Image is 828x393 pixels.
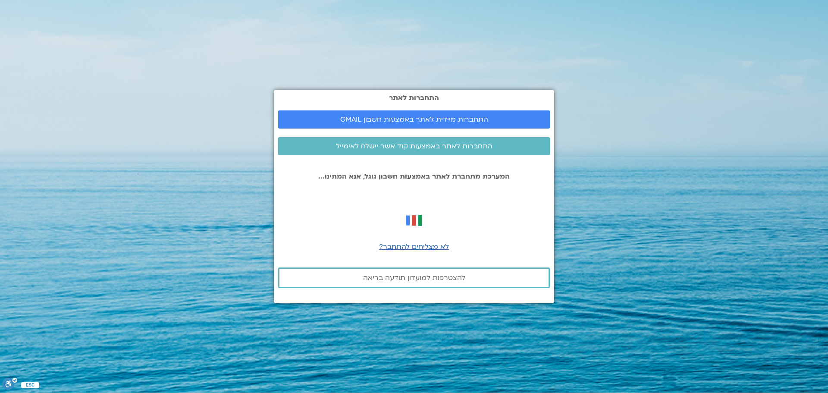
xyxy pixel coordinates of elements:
[278,173,550,180] p: המערכת מתחברת לאתר באמצעות חשבון גוגל, אנא המתינו...
[278,267,550,288] a: להצטרפות למועדון תודעה בריאה
[278,110,550,129] a: התחברות מיידית לאתר באמצעות חשבון GMAIL
[278,94,550,102] h2: התחברות לאתר
[278,137,550,155] a: התחברות לאתר באמצעות קוד אשר יישלח לאימייל
[340,116,488,123] span: התחברות מיידית לאתר באמצעות חשבון GMAIL
[363,274,465,282] span: להצטרפות למועדון תודעה בריאה
[379,242,449,252] a: לא מצליחים להתחבר?
[336,142,492,150] span: התחברות לאתר באמצעות קוד אשר יישלח לאימייל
